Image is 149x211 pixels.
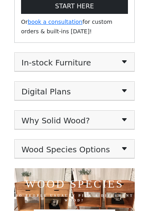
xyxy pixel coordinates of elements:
[21,19,112,35] small: Or for custom orders & built-ins [DATE]!
[14,194,135,203] p: Do people usually pick a different wood?
[21,114,128,126] button: Why Solid Wood?
[21,143,128,155] button: Wood Species Options
[21,57,91,68] span: In-stock Furniture
[28,19,83,25] a: book a consultation
[21,115,90,126] span: Why Solid Wood?
[21,85,128,97] button: Digital Plans
[21,144,110,155] span: Wood Species Options
[21,86,71,97] span: Digital Plans
[14,178,135,191] h2: Wood Species
[21,56,128,68] button: In-stock Furniture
